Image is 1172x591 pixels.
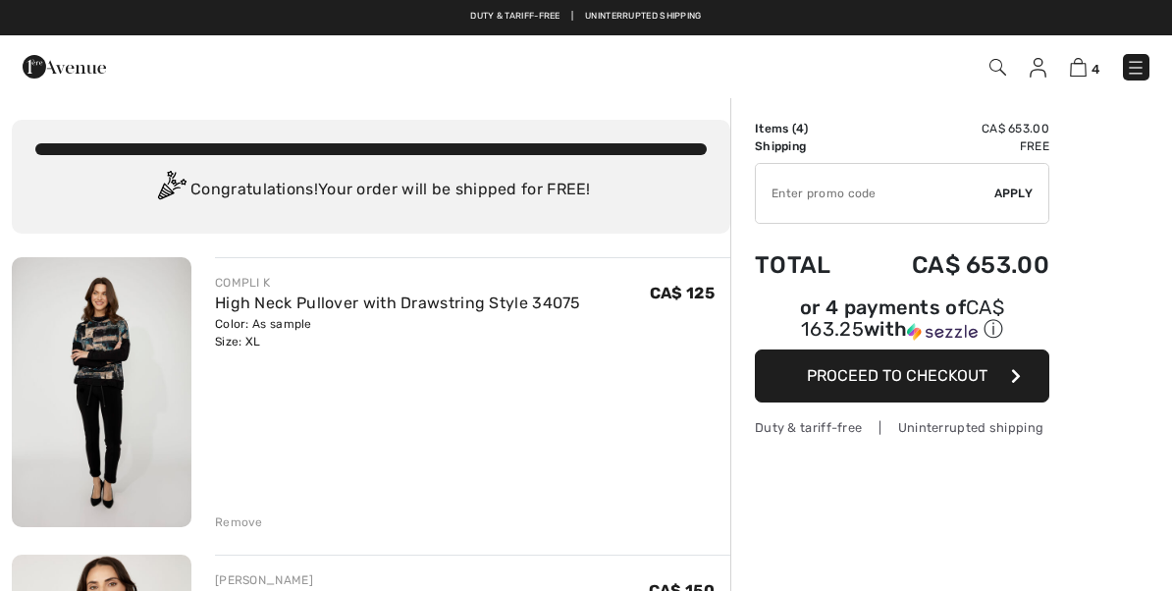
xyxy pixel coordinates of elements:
[755,298,1049,343] div: or 4 payments of with
[23,56,106,75] a: 1ère Avenue
[756,164,994,223] input: Promo code
[755,418,1049,437] div: Duty & tariff-free | Uninterrupted shipping
[1126,58,1145,78] img: Menu
[215,315,581,350] div: Color: As sample Size: XL
[755,120,860,137] td: Items ( )
[650,284,715,302] span: CA$ 125
[860,232,1049,298] td: CA$ 653.00
[1030,58,1046,78] img: My Info
[807,366,987,385] span: Proceed to Checkout
[151,171,190,210] img: Congratulation2.svg
[755,298,1049,349] div: or 4 payments ofCA$ 163.25withSezzle Click to learn more about Sezzle
[796,122,804,135] span: 4
[215,571,590,589] div: [PERSON_NAME]
[215,513,263,531] div: Remove
[23,47,106,86] img: 1ère Avenue
[860,120,1049,137] td: CA$ 653.00
[755,137,860,155] td: Shipping
[215,294,581,312] a: High Neck Pullover with Drawstring Style 34075
[860,137,1049,155] td: Free
[801,295,1004,341] span: CA$ 163.25
[1092,62,1099,77] span: 4
[215,274,581,292] div: COMPLI K
[12,257,191,527] img: High Neck Pullover with Drawstring Style 34075
[755,232,860,298] td: Total
[989,59,1006,76] img: Search
[35,171,707,210] div: Congratulations! Your order will be shipped for FREE!
[994,185,1034,202] span: Apply
[907,323,978,341] img: Sezzle
[1070,58,1087,77] img: Shopping Bag
[1070,55,1099,79] a: 4
[755,349,1049,403] button: Proceed to Checkout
